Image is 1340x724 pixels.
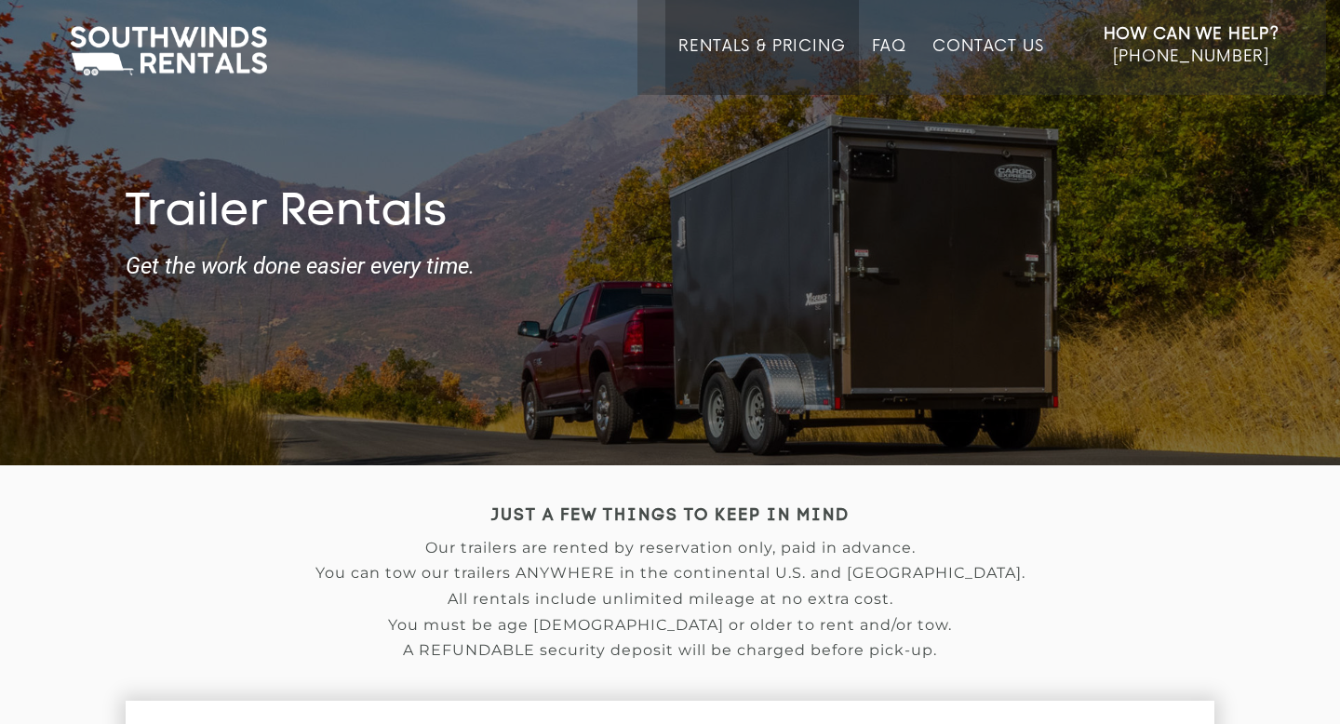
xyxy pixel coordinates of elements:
img: Southwinds Rentals Logo [60,22,276,80]
p: All rentals include unlimited mileage at no extra cost. [126,591,1214,608]
h1: Trailer Rentals [126,187,1214,241]
p: A REFUNDABLE security deposit will be charged before pick-up. [126,642,1214,659]
strong: How Can We Help? [1104,25,1280,44]
a: How Can We Help? [PHONE_NUMBER] [1104,23,1280,81]
a: FAQ [872,37,907,95]
span: [PHONE_NUMBER] [1113,47,1269,66]
a: Rentals & Pricing [678,37,845,95]
strong: JUST A FEW THINGS TO KEEP IN MIND [491,508,850,524]
p: Our trailers are rented by reservation only, paid in advance. [126,540,1214,556]
p: You can tow our trailers ANYWHERE in the continental U.S. and [GEOGRAPHIC_DATA]. [126,565,1214,582]
a: Contact Us [932,37,1043,95]
strong: Get the work done easier every time. [126,254,1214,278]
p: You must be age [DEMOGRAPHIC_DATA] or older to rent and/or tow. [126,617,1214,634]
